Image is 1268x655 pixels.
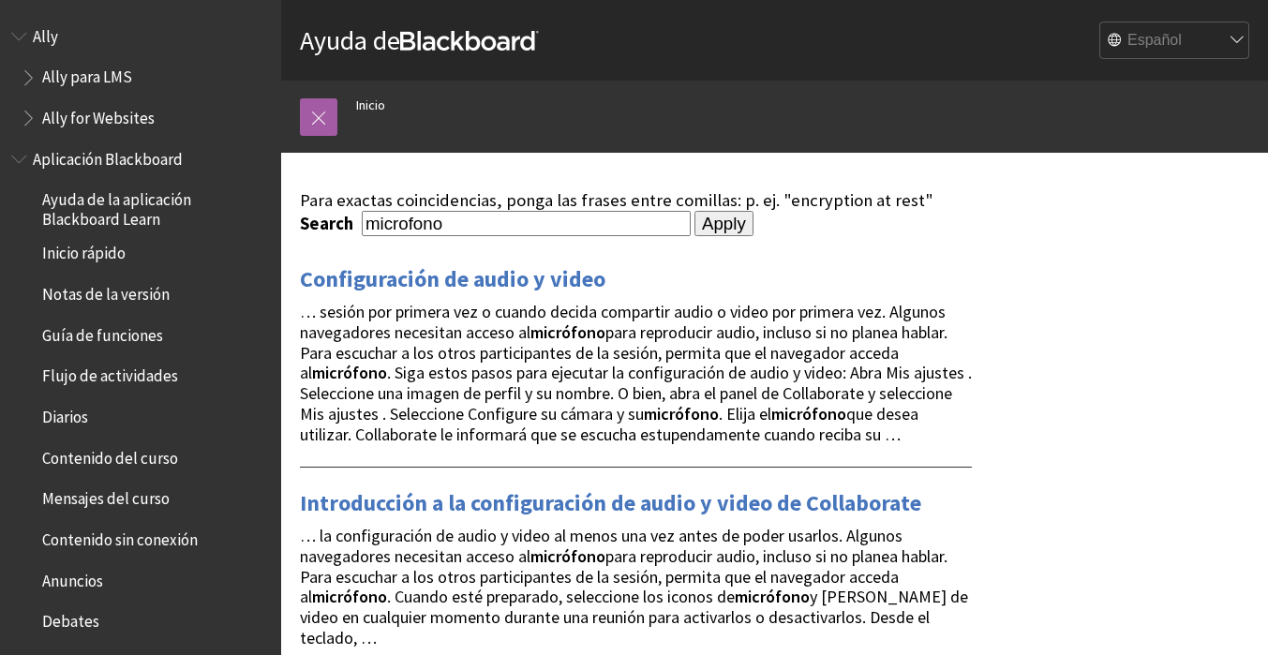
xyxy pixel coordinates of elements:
[42,185,268,229] span: Ayuda de la aplicación Blackboard Learn
[300,525,968,648] span: … la configuración de audio y video al menos una vez antes de poder usarlos. Algunos navegadores ...
[300,23,539,57] a: Ayuda deBlackboard
[42,484,170,509] span: Mensajes del curso
[694,211,753,237] input: Apply
[42,401,88,426] span: Diarios
[300,264,605,294] a: Configuración de audio y video
[530,321,605,343] strong: micrófono
[771,403,846,424] strong: micrófono
[530,545,605,567] strong: micrófono
[1100,22,1250,60] select: Site Language Selector
[42,442,178,468] span: Contenido del curso
[300,190,972,211] div: Para exactas coincidencias, ponga las frases entre comillas: p. ej. "encryption at rest"
[42,565,103,590] span: Anuncios
[400,31,539,51] strong: Blackboard
[42,361,178,386] span: Flujo de actividades
[42,524,198,549] span: Contenido sin conexión
[42,606,99,632] span: Debates
[735,586,810,607] strong: micrófono
[312,586,387,607] strong: micrófono
[11,21,270,134] nav: Book outline for Anthology Ally Help
[42,62,132,87] span: Ally para LMS
[42,102,155,127] span: Ally for Websites
[33,143,183,169] span: Aplicación Blackboard
[356,94,385,117] a: Inicio
[300,213,358,234] label: Search
[300,301,972,445] span: … sesión por primera vez o cuando decida compartir audio o video por primera vez. Algunos navegad...
[33,21,58,46] span: Ally
[42,320,163,345] span: Guía de funciones
[644,403,719,424] strong: micrófono
[300,488,921,518] a: Introducción a la configuración de audio y video de Collaborate
[312,362,387,383] strong: micrófono
[42,278,170,304] span: Notas de la versión
[42,238,126,263] span: Inicio rápido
